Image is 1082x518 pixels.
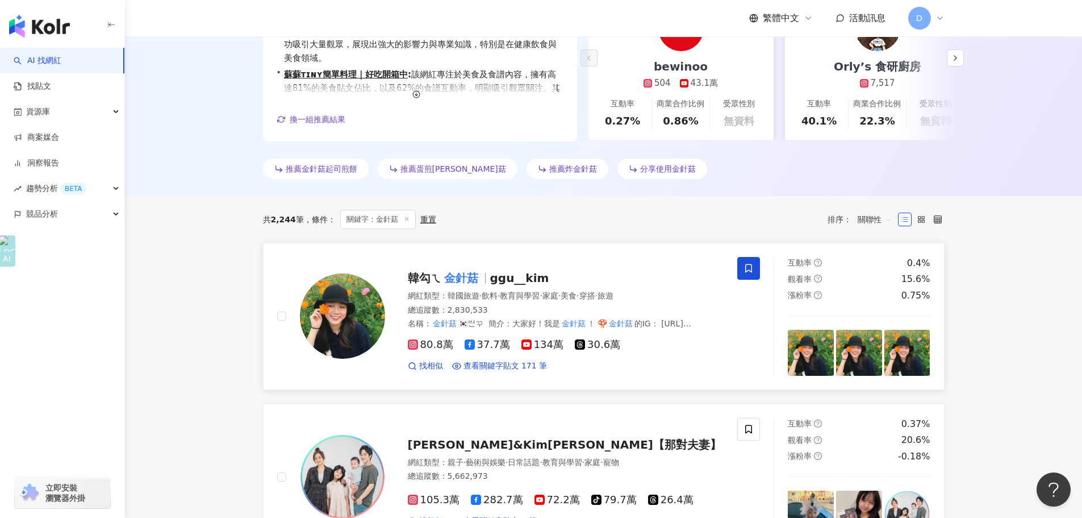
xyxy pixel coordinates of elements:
div: BETA [60,183,86,194]
span: 關聯性 [858,210,892,229]
div: 排序： [828,210,898,229]
mark: 金針菇 [560,317,587,330]
span: 互動率 [788,419,812,428]
span: 繁體中文 [763,12,799,24]
div: 0.86% [663,114,698,128]
img: post-image [836,330,882,376]
span: 韓勾ㄟ [408,271,442,285]
span: question-circle [814,452,822,460]
a: 蘇蘇ᴛɪɴʏ簡單料理｜好吃開箱中 [284,69,408,80]
a: 查看關鍵字貼文 171 筆 [452,360,548,372]
span: 找相似 [419,360,443,372]
mark: 金針菇 [432,317,459,330]
span: 282.7萬 [471,494,523,506]
span: 漲粉率 [788,451,812,461]
span: 大家好！我是 [512,319,560,328]
span: question-circle [814,291,822,299]
div: • [277,68,563,122]
span: 競品分析 [26,201,58,227]
span: 日常話題 [508,458,540,467]
span: 家庭 [542,291,558,300]
div: 無資料 [724,114,754,128]
span: 趨勢分析 [26,176,86,201]
span: · [540,291,542,300]
div: 受眾性別 [723,98,755,110]
span: · [479,291,482,300]
span: 觀看率 [788,275,812,284]
span: · [463,458,466,467]
span: question-circle [814,436,822,444]
mark: 金針菇 [442,269,481,287]
span: 立即安裝 瀏覽器外掛 [45,483,85,503]
a: KOL Avatar韓勾ㄟ金針菇ggu__kim網紅類型：韓國旅遊·飲料·教育與學習·家庭·美食·穿搭·旅遊總追蹤數：2,830,533名稱：金針菇🇰🇷쩐꾸簡介：大家好！我是金針菇！ 🍄金... [263,243,945,390]
a: 找貼文 [14,81,51,92]
span: 134萬 [521,339,563,351]
div: 互動率 [807,98,831,110]
span: 26.4萬 [648,494,694,506]
span: 觀看率 [788,436,812,445]
div: 互動率 [611,98,634,110]
div: 網紅類型 ： [408,457,724,469]
span: 寵物 [603,458,619,467]
button: 換一組推薦結果 [277,111,346,128]
div: 0.4% [907,257,930,270]
span: 關鍵字：金針菇 [340,210,416,229]
span: question-circle [814,275,822,283]
img: post-image [884,330,930,376]
a: chrome extension立即安裝 瀏覽器外掛 [15,478,110,508]
div: 重置 [420,215,436,224]
div: 商業合作比例 [853,98,901,110]
div: Orly’s 食研廚房 [822,59,932,74]
div: 共 筆 [263,215,304,224]
span: 72.2萬 [534,494,580,506]
span: 查看關鍵字貼文 171 筆 [463,360,548,372]
div: 總追蹤數 ： 5,662,973 [408,471,724,482]
span: 美食 [561,291,576,300]
div: 43.1萬 [691,77,718,89]
span: 30.6萬 [575,339,620,351]
div: 504 [654,77,671,89]
span: 旅遊 [598,291,613,300]
span: · [582,458,584,467]
span: 互動率 [788,258,812,267]
span: 穿搭 [579,291,595,300]
div: 商業合作比例 [657,98,704,110]
div: 網紅類型 ： [408,291,724,302]
span: · [498,291,500,300]
span: 擁有高互動率的美食類內容，專注於食譜與營養，並成功吸引大量觀眾，展現出強大的影響力與專業知識，特別是在健康飲食與美食領域。 [284,24,563,65]
div: 0.27% [605,114,640,128]
span: 79.7萬 [591,494,637,506]
span: · [506,458,508,467]
span: question-circle [814,259,822,267]
span: rise [14,185,22,193]
span: 分享使用金針菇 [640,164,696,173]
div: bewinoo [642,59,719,74]
div: 40.1% [801,114,837,128]
span: · [558,291,561,300]
span: ！ 🍄 [587,319,607,328]
span: ggu__kim [490,271,549,285]
span: 教育與學習 [542,458,582,467]
span: · [576,291,579,300]
div: 無資料 [920,114,951,128]
img: chrome extension [18,484,40,502]
span: 教育與學習 [500,291,540,300]
a: Orly’s 食研廚房7,517互動率40.1%商業合作比例22.3%受眾性別無資料 [785,27,970,140]
span: [PERSON_NAME]&Kim[PERSON_NAME]【那對夫妻】 [408,438,722,451]
div: 7,517 [871,77,895,89]
span: 2,244 [271,215,296,224]
div: -0.18% [898,450,930,463]
span: 韓國旅遊 [448,291,479,300]
span: 資源庫 [26,99,50,125]
a: bewinoo50443.1萬互動率0.27%商業合作比例0.86%受眾性別無資料 [588,27,774,140]
span: 推薦炸金針菇 [549,164,597,173]
span: 該網紅專注於美食及食譜內容，擁有高達81%的美食貼文佔比，以及62%的食譜互動率，明顯吸引觀眾關注。其在料理方面的分享引發[PERSON_NAME]互動，展現出優質的內容創作與受眾參與度，適合推... [284,68,563,122]
span: : [408,69,411,80]
span: · [595,291,598,300]
span: 換一組推薦結果 [290,115,345,124]
a: 找相似 [408,360,443,372]
a: 洞察報告 [14,158,59,169]
span: · [540,458,542,467]
img: logo [9,15,70,38]
div: 22.3% [859,114,895,128]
